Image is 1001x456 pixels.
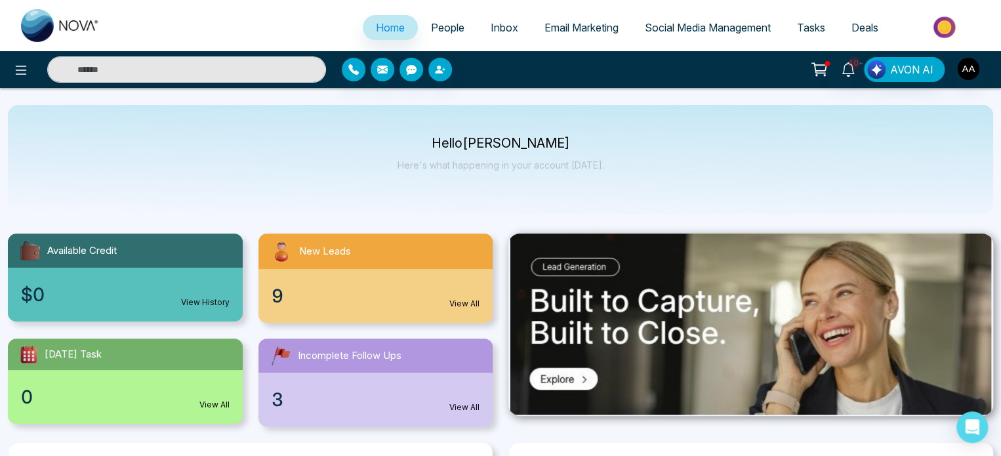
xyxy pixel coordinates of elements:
a: Home [363,15,418,40]
span: Tasks [797,21,825,34]
a: Social Media Management [632,15,784,40]
a: Email Marketing [531,15,632,40]
span: 3 [272,386,283,413]
span: [DATE] Task [45,347,102,362]
span: 0 [21,383,33,411]
a: Incomplete Follow Ups3View All [251,339,501,426]
img: newLeads.svg [269,239,294,264]
img: User Avatar [957,58,979,80]
span: Incomplete Follow Ups [298,348,401,363]
p: Hello [PERSON_NAME] [398,138,604,149]
a: 10+ [832,57,864,80]
span: Email Marketing [544,21,619,34]
a: New Leads9View All [251,234,501,323]
span: Deals [851,21,878,34]
div: Open Intercom Messenger [956,411,988,443]
a: Inbox [478,15,531,40]
button: AVON AI [864,57,945,82]
img: followUps.svg [269,344,293,367]
span: Social Media Management [645,21,771,34]
span: AVON AI [890,62,933,77]
img: Nova CRM Logo [21,9,100,42]
p: Here's what happening in your account [DATE]. [398,159,604,171]
img: Market-place.gif [898,12,993,42]
span: Available Credit [47,243,117,259]
a: View History [181,297,230,308]
a: View All [449,298,480,310]
img: availableCredit.svg [18,239,42,262]
a: Tasks [784,15,838,40]
a: View All [199,399,230,411]
span: Inbox [491,21,518,34]
span: New Leads [299,244,351,259]
img: . [510,234,991,415]
a: Deals [838,15,891,40]
span: Home [376,21,405,34]
span: 9 [272,282,283,310]
img: todayTask.svg [18,344,39,365]
a: View All [449,402,480,413]
span: $0 [21,281,45,308]
a: People [418,15,478,40]
img: Lead Flow [867,60,886,79]
span: People [431,21,464,34]
span: 10+ [848,57,860,69]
